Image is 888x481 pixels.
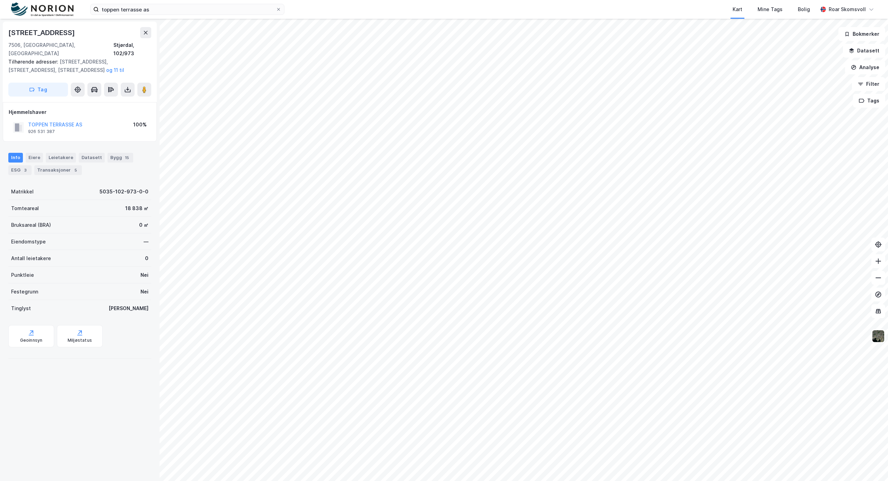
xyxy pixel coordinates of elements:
[11,238,46,246] div: Eiendomstype
[8,27,76,38] div: [STREET_ADDRESS]
[853,448,888,481] iframe: Chat Widget
[11,221,51,229] div: Bruksareal (BRA)
[8,58,146,74] div: [STREET_ADDRESS], [STREET_ADDRESS], [STREET_ADDRESS]
[72,167,79,174] div: 5
[11,304,31,313] div: Tinglyst
[872,330,885,343] img: 9k=
[11,271,34,279] div: Punktleie
[11,188,34,196] div: Matrikkel
[8,59,60,65] span: Tilhørende adresser:
[123,154,130,161] div: 15
[100,188,148,196] div: 5035-102-973-0-0
[22,167,29,174] div: 3
[46,153,76,163] div: Leietakere
[68,338,92,343] div: Miljøstatus
[133,121,147,129] div: 100%
[113,41,151,58] div: Stjørdal, 102/973
[853,94,885,108] button: Tags
[733,5,742,14] div: Kart
[79,153,105,163] div: Datasett
[758,5,783,14] div: Mine Tags
[829,5,866,14] div: Roar Skomsvoll
[11,2,74,17] img: norion-logo.80e7a08dc31c2e691866.png
[99,4,276,15] input: Søk på adresse, matrikkel, gårdeiere, leietakere eller personer
[140,271,148,279] div: Nei
[34,165,82,175] div: Transaksjoner
[108,153,133,163] div: Bygg
[140,288,148,296] div: Nei
[125,204,148,213] div: 18 838 ㎡
[9,108,151,116] div: Hjemmelshaver
[144,238,148,246] div: —
[28,129,55,134] div: 926 531 387
[852,77,885,91] button: Filter
[11,254,51,263] div: Antall leietakere
[8,41,113,58] div: 7506, [GEOGRAPHIC_DATA], [GEOGRAPHIC_DATA]
[145,254,148,263] div: 0
[8,165,32,175] div: ESG
[11,204,39,213] div: Tomteareal
[8,153,23,163] div: Info
[838,27,885,41] button: Bokmerker
[26,153,43,163] div: Eiere
[8,83,68,97] button: Tag
[139,221,148,229] div: 0 ㎡
[798,5,810,14] div: Bolig
[843,44,885,58] button: Datasett
[20,338,43,343] div: Geoinnsyn
[11,288,38,296] div: Festegrunn
[109,304,148,313] div: [PERSON_NAME]
[845,60,885,74] button: Analyse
